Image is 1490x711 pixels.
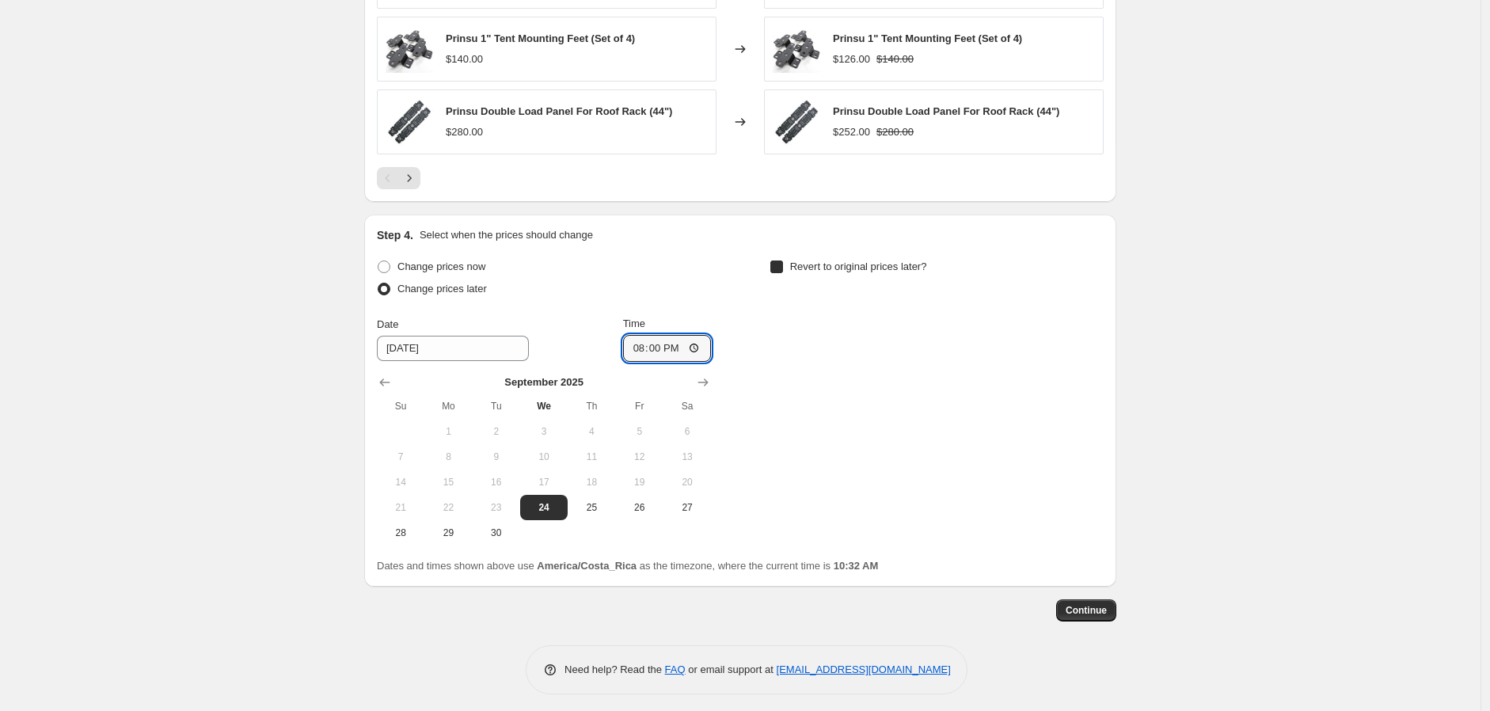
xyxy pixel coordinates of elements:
span: 2 [479,425,514,438]
b: America/Costa_Rica [537,560,637,572]
button: Wednesday September 3 2025 [520,419,568,444]
input: 12:00 [623,335,712,362]
nav: Pagination [377,167,420,189]
span: Prinsu Double Load Panel For Roof Rack (44") [446,105,672,117]
span: 25 [574,501,609,514]
a: FAQ [665,663,686,675]
button: Tuesday September 30 2025 [473,520,520,546]
button: Wednesday September 17 2025 [520,470,568,495]
th: Thursday [568,394,615,419]
span: Prinsu Double Load Panel For Roof Rack (44") [833,105,1059,117]
span: Dates and times shown above use as the timezone, where the current time is [377,560,878,572]
button: Thursday September 25 2025 [568,495,615,520]
button: Friday September 12 2025 [616,444,663,470]
span: 8 [431,451,466,463]
button: Monday September 29 2025 [424,520,472,546]
span: Time [623,317,645,329]
th: Saturday [663,394,711,419]
span: 9 [479,451,514,463]
span: Continue [1066,604,1107,617]
span: We [526,400,561,413]
span: 15 [431,476,466,489]
img: 1inchMountingFeetCloseup_80x.jpg [386,25,433,73]
span: Tu [479,400,514,413]
span: Sa [670,400,705,413]
th: Wednesday [520,394,568,419]
span: 17 [526,476,561,489]
span: Mo [431,400,466,413]
span: Fr [622,400,657,413]
span: Date [377,318,398,330]
button: Tuesday September 23 2025 [473,495,520,520]
button: Saturday September 27 2025 [663,495,711,520]
span: or email support at [686,663,777,675]
span: 21 [383,501,418,514]
button: Sunday September 28 2025 [377,520,424,546]
span: 3 [526,425,561,438]
button: Show next month, October 2025 [692,371,714,394]
button: Tuesday September 9 2025 [473,444,520,470]
span: 23 [479,501,514,514]
div: $126.00 [833,51,870,67]
button: Monday September 22 2025 [424,495,472,520]
th: Monday [424,394,472,419]
div: $280.00 [446,124,483,140]
button: Show previous month, August 2025 [374,371,396,394]
button: Monday September 1 2025 [424,419,472,444]
span: 19 [622,476,657,489]
span: 22 [431,501,466,514]
th: Friday [616,394,663,419]
span: 14 [383,476,418,489]
button: Tuesday September 16 2025 [473,470,520,495]
button: Continue [1056,599,1116,622]
button: Next [398,167,420,189]
button: Monday September 8 2025 [424,444,472,470]
button: Tuesday September 2 2025 [473,419,520,444]
span: Prinsu 1" Tent Mounting Feet (Set of 4) [833,32,1022,44]
span: Su [383,400,418,413]
button: Friday September 5 2025 [616,419,663,444]
button: Sunday September 14 2025 [377,470,424,495]
button: Sunday September 21 2025 [377,495,424,520]
span: 30 [479,527,514,539]
div: $140.00 [446,51,483,67]
button: Monday September 15 2025 [424,470,472,495]
button: Saturday September 6 2025 [663,419,711,444]
button: Thursday September 4 2025 [568,419,615,444]
span: 28 [383,527,418,539]
span: 7 [383,451,418,463]
span: 26 [622,501,657,514]
button: Friday September 19 2025 [616,470,663,495]
th: Sunday [377,394,424,419]
span: 16 [479,476,514,489]
span: Change prices later [397,283,487,295]
span: Prinsu 1" Tent Mounting Feet (Set of 4) [446,32,635,44]
button: Friday September 26 2025 [616,495,663,520]
button: Wednesday September 10 2025 [520,444,568,470]
img: 1inchMountingFeetCloseup_80x.jpg [773,25,820,73]
div: $252.00 [833,124,870,140]
p: Select when the prices should change [420,227,593,243]
a: [EMAIL_ADDRESS][DOMAIN_NAME] [777,663,951,675]
h2: Step 4. [377,227,413,243]
span: 12 [622,451,657,463]
span: 29 [431,527,466,539]
span: 11 [574,451,609,463]
span: 6 [670,425,705,438]
span: 20 [670,476,705,489]
button: Today Wednesday September 24 2025 [520,495,568,520]
span: 5 [622,425,657,438]
img: prinsu-load-panel_4c2a23f1-2408-4d3e-9abb-821956f0653e_80x.jpg [773,98,820,146]
span: 13 [670,451,705,463]
span: Revert to original prices later? [790,260,927,272]
button: Sunday September 7 2025 [377,444,424,470]
b: 10:32 AM [834,560,879,572]
button: Thursday September 18 2025 [568,470,615,495]
span: 4 [574,425,609,438]
span: 1 [431,425,466,438]
span: Th [574,400,609,413]
span: 24 [526,501,561,514]
strike: $280.00 [876,124,914,140]
button: Saturday September 20 2025 [663,470,711,495]
span: 18 [574,476,609,489]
